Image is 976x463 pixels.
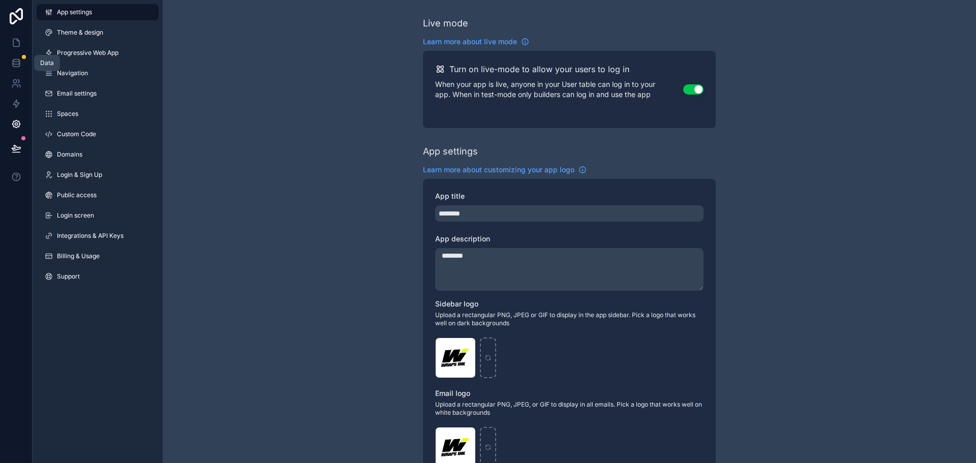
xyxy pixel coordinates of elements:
a: Theme & design [37,24,159,41]
a: Email settings [37,85,159,102]
a: Integrations & API Keys [37,228,159,244]
a: Domains [37,146,159,163]
span: Support [57,272,80,281]
a: Billing & Usage [37,248,159,264]
div: Data [40,59,54,67]
span: Billing & Usage [57,252,100,260]
p: When your app is live, anyone in your User table can log in to your app. When in test-mode only b... [435,79,683,100]
span: Sidebar logo [435,299,478,308]
a: Learn more about customizing your app logo [423,165,587,175]
span: Login & Sign Up [57,171,102,179]
a: Login screen [37,207,159,224]
h2: Turn on live-mode to allow your users to log in [449,63,629,75]
span: Login screen [57,211,94,220]
a: App settings [37,4,159,20]
span: App description [435,234,490,243]
a: Custom Code [37,126,159,142]
span: Progressive Web App [57,49,118,57]
span: Spaces [57,110,78,118]
span: Upload a rectangular PNG, JPEG, or GIF to display in all emails. Pick a logo that works well on w... [435,400,704,417]
a: Spaces [37,106,159,122]
a: Learn more about live mode [423,37,529,47]
a: Login & Sign Up [37,167,159,183]
span: Theme & design [57,28,103,37]
span: App settings [57,8,92,16]
span: Domains [57,150,82,159]
span: Integrations & API Keys [57,232,124,240]
span: Public access [57,191,97,199]
div: App settings [423,144,478,159]
span: Email settings [57,89,97,98]
a: Progressive Web App [37,45,159,61]
span: Learn more about customizing your app logo [423,165,574,175]
a: Support [37,268,159,285]
span: Navigation [57,69,88,77]
span: Email logo [435,389,470,397]
span: Upload a rectangular PNG, JPEG or GIF to display in the app sidebar. Pick a logo that works well ... [435,311,704,327]
div: Live mode [423,16,468,30]
a: Navigation [37,65,159,81]
span: Learn more about live mode [423,37,517,47]
span: Custom Code [57,130,96,138]
span: App title [435,192,465,200]
a: Public access [37,187,159,203]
